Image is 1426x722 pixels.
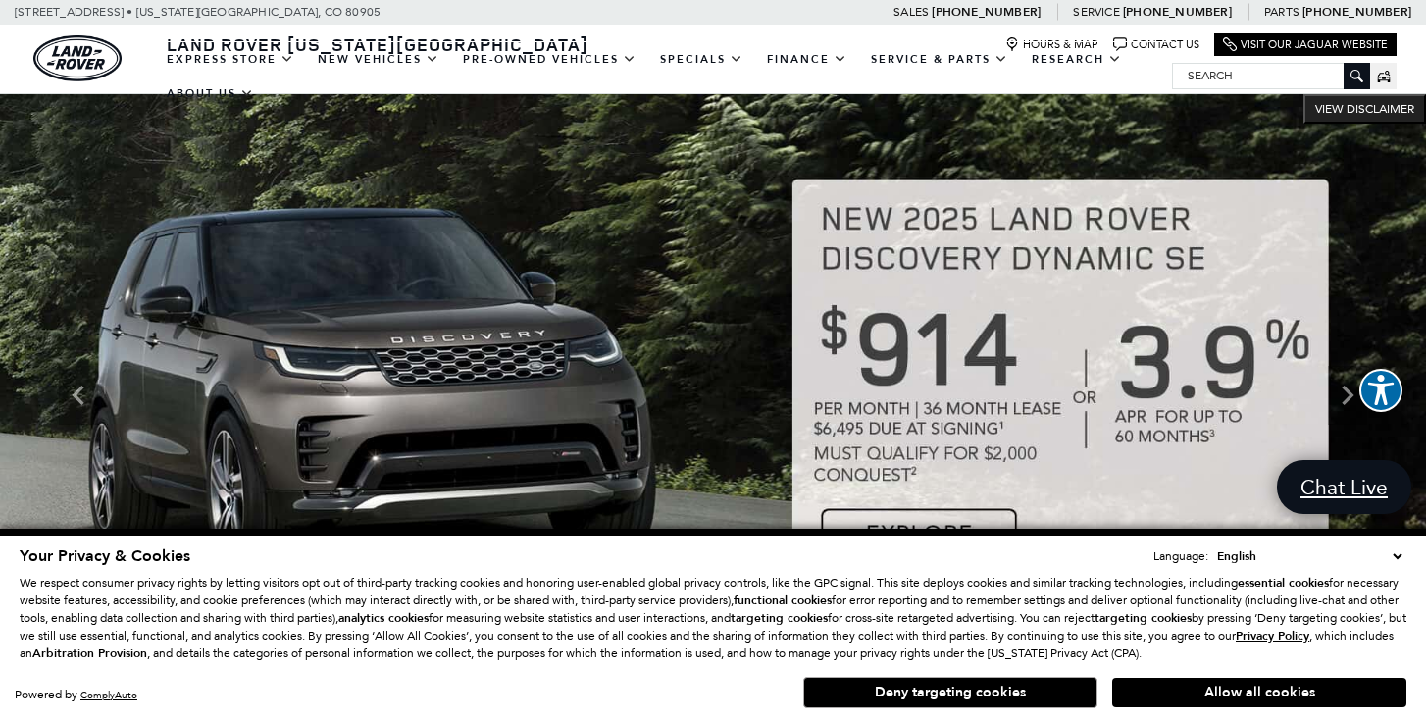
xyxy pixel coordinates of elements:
[33,35,122,81] a: land-rover
[1303,94,1426,124] button: VIEW DISCLAIMER
[1277,460,1411,514] a: Chat Live
[1019,397,1356,440] input: Enter your message
[1005,37,1098,52] a: Hours & Map
[1212,546,1406,566] select: Language Select
[1112,678,1406,707] button: Allow all cookies
[1315,101,1414,117] span: VIEW DISCLAIMER
[648,42,755,77] a: Specials
[15,5,381,19] a: [STREET_ADDRESS] • [US_STATE][GEOGRAPHIC_DATA], CO 80905
[155,32,600,56] a: Land Rover [US_STATE][GEOGRAPHIC_DATA]
[1223,37,1388,52] a: Visit Our Jaguar Website
[155,42,306,77] a: EXPRESS STORE
[755,42,859,77] a: Finance
[859,42,1020,77] a: Service & Parts
[1236,628,1309,644] u: Privacy Policy
[734,593,832,608] strong: functional cookies
[1291,474,1398,500] span: Chat Live
[451,42,648,77] a: Pre-Owned Vehicles
[803,677,1097,708] button: Deny targeting cookies
[338,610,429,626] strong: analytics cookies
[1123,4,1232,20] a: [PHONE_NUMBER]
[1302,4,1411,20] a: [PHONE_NUMBER]
[1173,64,1369,87] input: Search
[1095,610,1192,626] strong: targeting cookies
[1264,5,1299,19] span: Parts
[20,574,1406,662] p: We respect consumer privacy rights by letting visitors opt out of third-party tracking cookies an...
[932,4,1041,20] a: [PHONE_NUMBER]
[155,42,1172,111] nav: Main Navigation
[306,42,451,77] a: New Vehicles
[155,77,266,111] a: About Us
[1153,550,1208,562] div: Language:
[20,545,190,567] span: Your Privacy & Cookies
[59,366,98,425] div: Previous
[1019,282,1090,352] img: Agent profile photo
[80,689,137,701] a: ComplyAuto
[1113,37,1199,52] a: Contact Us
[731,610,828,626] strong: targeting cookies
[33,35,122,81] img: Land Rover
[1020,42,1134,77] a: Research
[15,689,137,701] div: Powered by
[32,645,147,661] strong: Arbitration Provision
[893,5,929,19] span: Sales
[1356,397,1392,440] a: Submit
[1073,5,1119,19] span: Service
[1238,575,1329,591] strong: essential cookies
[167,32,588,56] span: Land Rover [US_STATE][GEOGRAPHIC_DATA]
[1109,282,1392,378] div: Welcome to Land Rover [US_STATE][GEOGRAPHIC_DATA], we are excited to meet you! Please tell us how...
